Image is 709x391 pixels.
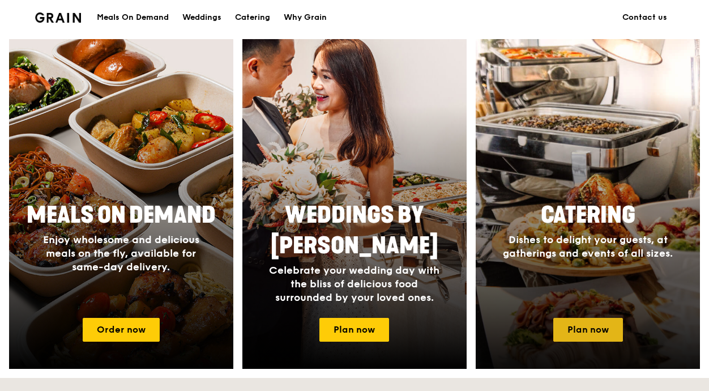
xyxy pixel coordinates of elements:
img: Grain [35,12,81,23]
a: Why Grain [277,1,334,35]
div: Catering [235,1,270,35]
span: Weddings by [PERSON_NAME] [271,202,438,260]
img: weddings-card.4f3003b8.jpg [242,39,467,369]
div: Weddings [182,1,221,35]
span: Meals On Demand [27,202,216,229]
div: Why Grain [284,1,327,35]
a: Plan now [319,318,389,342]
a: Weddings by [PERSON_NAME]Celebrate your wedding day with the bliss of delicious food surrounded b... [242,39,467,369]
img: meals-on-demand-card.d2b6f6db.png [9,39,233,369]
a: Order now [83,318,160,342]
div: Meals On Demand [97,1,169,35]
a: Weddings [176,1,228,35]
a: Catering [228,1,277,35]
span: Catering [541,202,635,229]
a: Meals On DemandEnjoy wholesome and delicious meals on the fly, available for same-day delivery.Or... [9,39,233,369]
a: Contact us [616,1,674,35]
span: Enjoy wholesome and delicious meals on the fly, available for same-day delivery. [43,233,199,273]
a: CateringDishes to delight your guests, at gatherings and events of all sizes.Plan now [476,39,700,369]
span: Dishes to delight your guests, at gatherings and events of all sizes. [503,233,673,260]
a: Plan now [553,318,623,342]
span: Celebrate your wedding day with the bliss of delicious food surrounded by your loved ones. [269,264,439,304]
